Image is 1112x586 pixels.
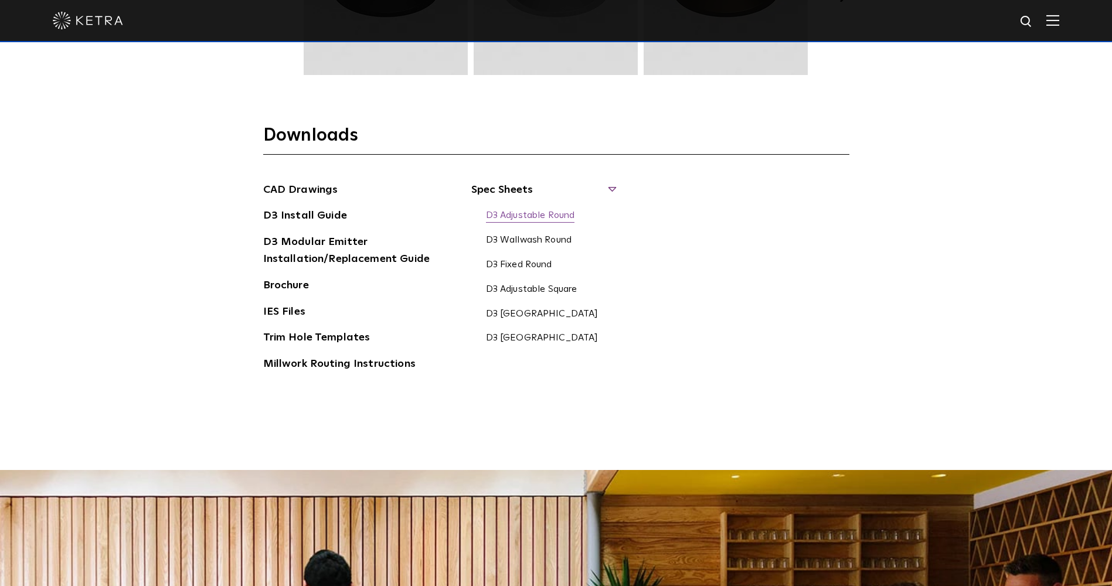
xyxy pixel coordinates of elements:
a: D3 Adjustable Round [486,210,575,223]
img: Hamburger%20Nav.svg [1046,15,1059,26]
a: Millwork Routing Instructions [263,356,416,374]
a: Trim Hole Templates [263,329,370,348]
a: IES Files [263,304,305,322]
a: D3 [GEOGRAPHIC_DATA] [486,332,598,345]
img: ketra-logo-2019-white [53,12,123,29]
a: D3 Install Guide [263,207,347,226]
span: Spec Sheets [471,182,615,207]
a: CAD Drawings [263,182,338,200]
a: D3 Fixed Round [486,259,552,272]
img: search icon [1019,15,1034,29]
a: D3 Adjustable Square [486,284,577,297]
a: D3 Modular Emitter Installation/Replacement Guide [263,234,439,270]
h3: Downloads [263,124,849,155]
a: D3 [GEOGRAPHIC_DATA] [486,308,598,321]
a: D3 Wallwash Round [486,234,572,247]
a: Brochure [263,277,309,296]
